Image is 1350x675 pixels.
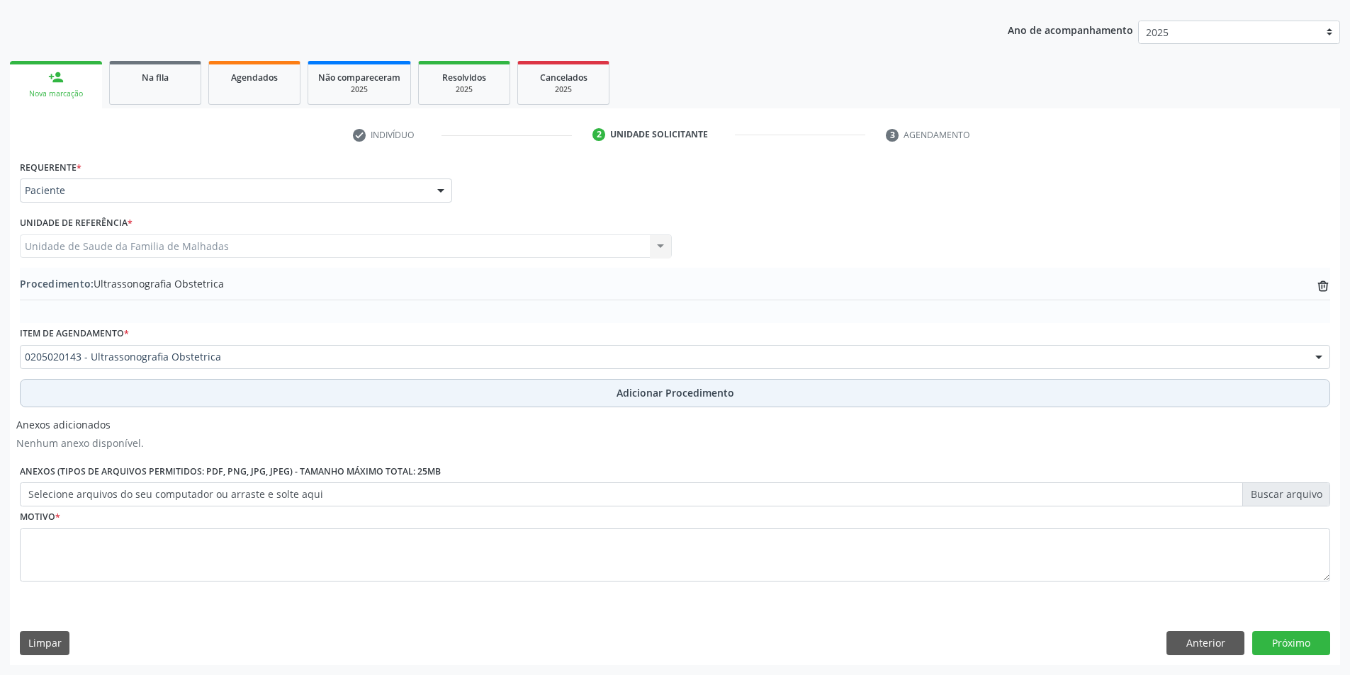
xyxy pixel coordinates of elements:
span: Não compareceram [318,72,400,84]
div: Unidade solicitante [610,128,708,141]
div: 2025 [429,84,500,95]
span: Resolvidos [442,72,486,84]
label: Unidade de referência [20,212,133,234]
span: Agendados [231,72,278,84]
label: Anexos (Tipos de arquivos permitidos: PDF, PNG, JPG, JPEG) - Tamanho máximo total: 25MB [20,460,441,482]
h6: Anexos adicionados [16,419,144,431]
span: Paciente [25,183,423,198]
button: Anterior [1166,631,1244,655]
div: Nova marcação [20,89,92,99]
p: Ano de acompanhamento [1008,21,1133,38]
label: Motivo [20,506,60,528]
p: Nenhum anexo disponível. [16,436,144,450]
div: 2025 [528,84,599,95]
button: Adicionar Procedimento [20,379,1330,407]
span: Na fila [142,72,169,84]
div: 2025 [318,84,400,95]
label: Item de agendamento [20,323,129,345]
span: Cancelados [540,72,587,84]
span: Ultrassonografia Obstetrica [20,276,224,291]
button: Próximo [1252,631,1330,655]
span: Adicionar Procedimento [617,385,734,400]
span: Procedimento: [20,277,94,290]
div: person_add [48,69,64,85]
div: 2 [592,128,605,141]
label: Requerente [20,157,81,178]
span: 0205020143 - Ultrassonografia Obstetrica [25,350,1301,364]
button: Limpar [20,631,69,655]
